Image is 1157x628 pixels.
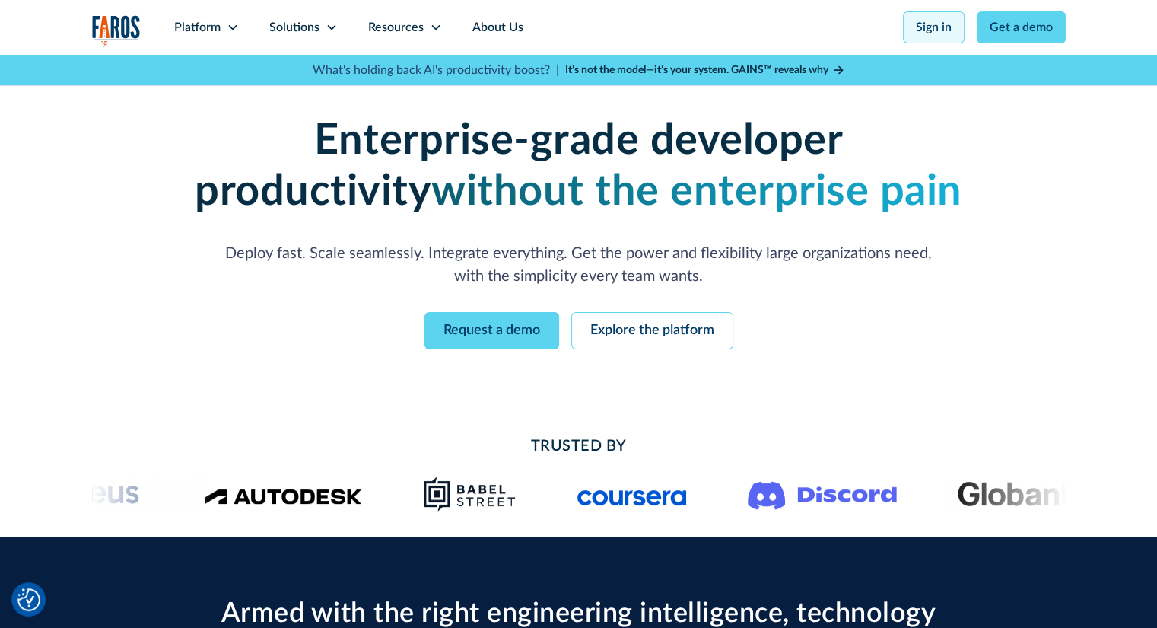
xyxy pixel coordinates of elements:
img: Logo of the analytics and reporting company Faros. [92,15,141,46]
strong: without the enterprise pain [431,171,962,213]
h2: Trusted By [214,435,944,457]
img: Babel Street logo png [423,476,517,512]
a: Sign in [903,11,965,43]
div: Solutions [269,18,319,37]
div: Resources [368,18,424,37]
button: Cookie Settings [17,588,40,611]
strong: It’s not the model—it’s your system. GAINS™ reveals why [565,65,828,75]
a: It’s not the model—it’s your system. GAINS™ reveals why [565,62,845,78]
a: Request a demo [424,312,559,349]
strong: Enterprise-grade developer productivity [195,120,843,213]
img: Logo of the design software company Autodesk. [204,484,362,505]
img: Revisit consent button [17,588,40,611]
a: Explore the platform [571,312,733,349]
div: Platform [174,18,221,37]
a: Get a demo [977,11,1066,43]
p: What's holding back AI's productivity boost? | [313,61,559,79]
img: Logo of the communication platform Discord. [748,478,897,510]
p: Deploy fast. Scale seamlessly. Integrate everything. Get the power and flexibility large organiza... [214,242,944,288]
img: Logo of the online learning platform Coursera. [577,482,687,506]
a: home [92,15,141,46]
